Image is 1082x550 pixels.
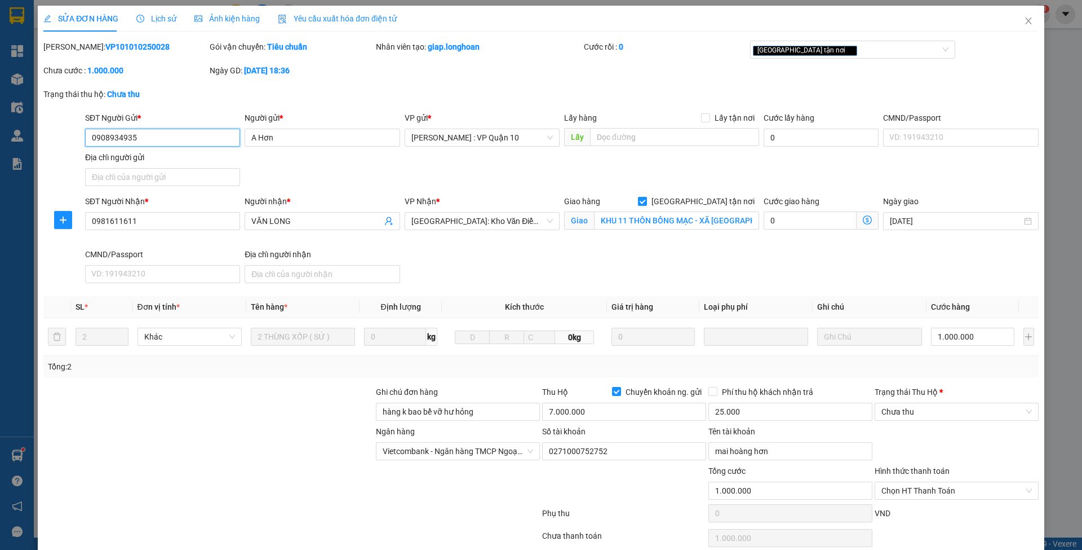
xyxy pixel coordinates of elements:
button: Close [1013,6,1044,37]
span: Chuyển khoản ng. gửi [621,386,706,398]
div: CMND/Passport [85,248,240,261]
span: Lịch sử [136,14,176,23]
span: close [847,47,853,53]
b: [DATE] 18:36 [244,66,290,75]
div: CMND/Passport [883,112,1038,124]
input: 0 [611,328,695,346]
span: [GEOGRAPHIC_DATA] tận nơi [753,46,857,56]
th: Ghi chú [813,296,926,318]
span: Đơn vị tính [138,302,180,311]
span: Kích thước [505,302,544,311]
b: Chưa thu [107,90,140,99]
input: Dọc đường [590,128,759,146]
div: Trạng thái Thu Hộ [875,386,1039,398]
span: Giá trị hàng [611,302,653,311]
input: Địa chỉ của người gửi [85,168,240,186]
span: Lấy [564,128,590,146]
span: clock-circle [136,15,144,23]
span: Thu Hộ [542,388,568,397]
div: Chưa thanh toán [541,530,707,549]
span: Định lượng [380,302,420,311]
span: dollar-circle [863,215,872,225]
input: VD: Bàn, Ghế [251,328,355,346]
span: picture [194,15,202,23]
div: Phụ thu [541,507,707,527]
label: Tên tài khoản [708,427,755,436]
span: Lấy hàng [564,113,597,122]
span: Tổng cước [708,467,746,476]
label: Cước lấy hàng [764,113,814,122]
label: Số tài khoản [542,427,586,436]
div: Ngày GD: [210,64,374,77]
span: Lấy tận nơi [710,112,759,124]
span: [GEOGRAPHIC_DATA] tận nơi [647,195,759,208]
input: Số tài khoản [542,442,706,460]
span: 0kg [555,331,593,344]
div: VP gửi [405,112,560,124]
span: user-add [384,217,393,226]
button: delete [48,328,66,346]
span: Chọn HT Thanh Toán [881,482,1032,499]
b: 0 [619,42,623,51]
span: Phí thu hộ khách nhận trả [717,386,818,398]
span: edit [43,15,51,23]
th: Loại phụ phí [699,296,813,318]
input: Địa chỉ của người nhận [245,265,400,283]
span: plus [55,215,72,225]
div: Gói vận chuyển: [210,41,374,53]
input: Ngày giao [890,215,1021,227]
span: kg [426,328,437,346]
span: VP Nhận [405,197,436,206]
span: close [1024,16,1033,25]
label: Ngân hàng [376,427,415,436]
span: SL [76,302,85,311]
div: Người gửi [245,112,400,124]
span: VND [875,509,890,518]
span: Tên hàng [251,302,287,311]
span: Giao [564,212,594,230]
span: SỬA ĐƠN HÀNG [43,14,118,23]
span: Chưa thu [881,403,1032,420]
div: Nhân viên tạo: [376,41,582,53]
span: Khác [144,328,235,345]
span: Ảnh kiện hàng [194,14,260,23]
span: Yêu cầu xuất hóa đơn điện tử [278,14,397,23]
input: R [489,331,524,344]
input: Cước giao hàng [764,212,857,230]
label: Ghi chú đơn hàng [376,388,438,397]
button: plus [54,211,72,229]
span: Hồ Chí Minh : VP Quận 10 [411,129,553,146]
span: Cước hàng [931,302,970,311]
span: Hà Nội: Kho Văn Điển Thanh Trì [411,213,553,230]
label: Hình thức thanh toán [875,467,950,476]
b: giap.longhoan [428,42,480,51]
div: SĐT Người Nhận [85,195,240,208]
input: Ghi Chú [817,328,921,346]
span: Giao hàng [564,197,600,206]
b: Tiêu chuẩn [267,42,307,51]
div: Người nhận [245,195,400,208]
input: Cước lấy hàng [764,129,879,147]
input: C [524,331,555,344]
label: Ngày giao [883,197,919,206]
input: Tên tài khoản [708,442,872,460]
button: plus [1023,328,1034,346]
div: Chưa cước : [43,64,207,77]
div: SĐT Người Gửi [85,112,240,124]
img: icon [278,15,287,24]
input: Giao tận nơi [594,212,759,230]
input: Ghi chú đơn hàng [376,403,540,421]
input: D [455,331,490,344]
div: Địa chỉ người gửi [85,151,240,164]
div: Cước rồi : [584,41,748,53]
span: Vietcombank - Ngân hàng TMCP Ngoại Thương Việt Nam [383,443,533,460]
div: Địa chỉ người nhận [245,248,400,261]
b: VP101010250028 [105,42,170,51]
label: Cước giao hàng [764,197,819,206]
div: [PERSON_NAME]: [43,41,207,53]
b: 1.000.000 [87,66,123,75]
div: Tổng: 2 [48,360,418,373]
div: Trạng thái thu hộ: [43,88,249,100]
